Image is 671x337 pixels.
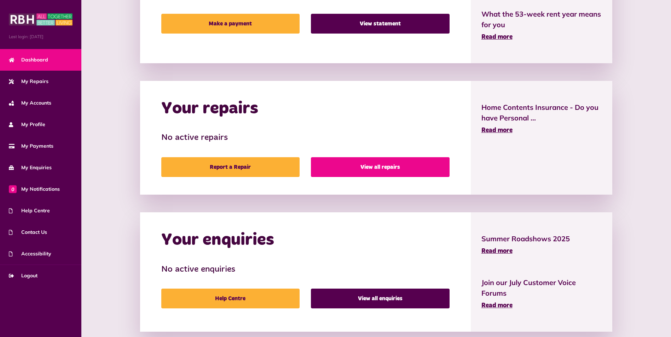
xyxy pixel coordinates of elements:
a: View all repairs [311,157,449,177]
span: Read more [481,127,513,134]
span: Read more [481,302,513,309]
span: Home Contents Insurance - Do you have Personal ... [481,102,602,123]
span: My Notifications [9,185,60,193]
span: 0 [9,185,17,193]
span: Contact Us [9,229,47,236]
span: Help Centre [9,207,50,214]
a: Home Contents Insurance - Do you have Personal ... Read more [481,102,602,135]
span: Logout [9,272,37,279]
img: MyRBH [9,12,73,26]
span: My Accounts [9,99,51,107]
span: What the 53-week rent year means for you [481,9,602,30]
span: My Profile [9,121,45,128]
h3: No active enquiries [161,265,450,275]
h2: Your enquiries [161,230,274,250]
span: My Payments [9,142,53,150]
a: Report a Repair [161,157,300,177]
a: What the 53-week rent year means for you Read more [481,9,602,42]
a: Make a payment [161,14,300,34]
span: Read more [481,34,513,40]
h3: No active repairs [161,133,450,143]
a: Join our July Customer Voice Forums Read more [481,277,602,311]
span: Accessibility [9,250,51,258]
span: Join our July Customer Voice Forums [481,277,602,298]
span: My Repairs [9,78,48,85]
span: Summer Roadshows 2025 [481,233,602,244]
a: View all enquiries [311,289,449,308]
a: Summer Roadshows 2025 Read more [481,233,602,256]
span: My Enquiries [9,164,52,171]
span: Read more [481,248,513,254]
h2: Your repairs [161,99,258,119]
a: Help Centre [161,289,300,308]
a: View statement [311,14,449,34]
span: Dashboard [9,56,48,64]
span: Last login: [DATE] [9,34,73,40]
